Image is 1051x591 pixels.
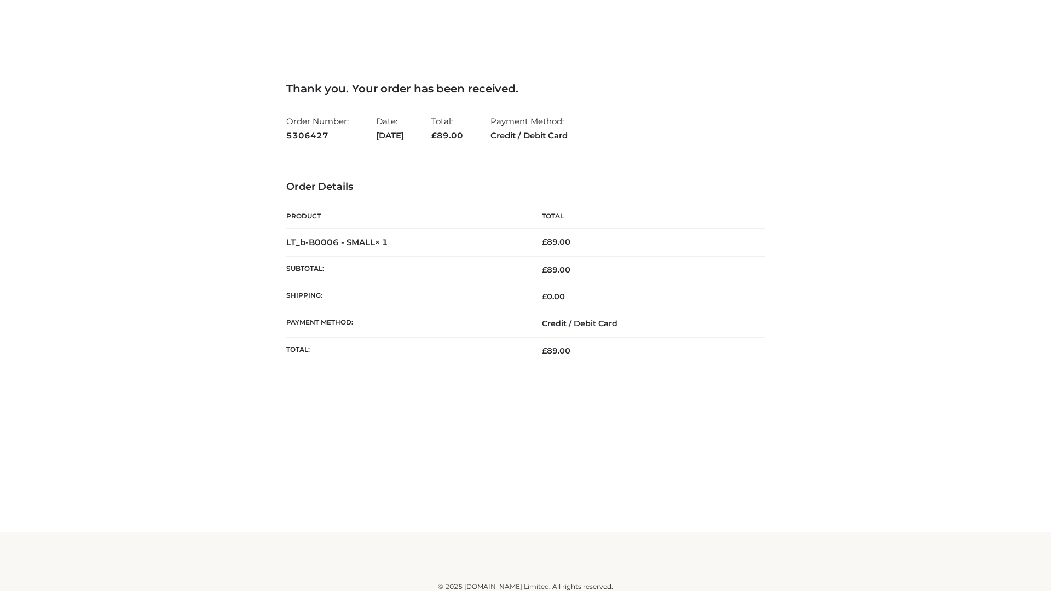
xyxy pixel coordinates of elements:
strong: 5306427 [286,129,349,143]
h3: Thank you. Your order has been received. [286,82,765,95]
span: £ [542,292,547,302]
bdi: 89.00 [542,237,570,247]
strong: × 1 [375,237,388,247]
span: £ [431,130,437,141]
strong: LT_b-B0006 - SMALL [286,237,388,247]
th: Payment method: [286,310,525,337]
th: Product [286,204,525,229]
span: £ [542,237,547,247]
td: Credit / Debit Card [525,310,765,337]
li: Total: [431,112,463,145]
bdi: 0.00 [542,292,565,302]
h3: Order Details [286,181,765,193]
span: £ [542,346,547,356]
strong: Credit / Debit Card [490,129,568,143]
th: Subtotal: [286,256,525,283]
span: £ [542,265,547,275]
li: Payment Method: [490,112,568,145]
th: Total [525,204,765,229]
span: 89.00 [542,346,570,356]
span: 89.00 [542,265,570,275]
th: Shipping: [286,283,525,310]
li: Order Number: [286,112,349,145]
li: Date: [376,112,404,145]
strong: [DATE] [376,129,404,143]
span: 89.00 [431,130,463,141]
th: Total: [286,337,525,364]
